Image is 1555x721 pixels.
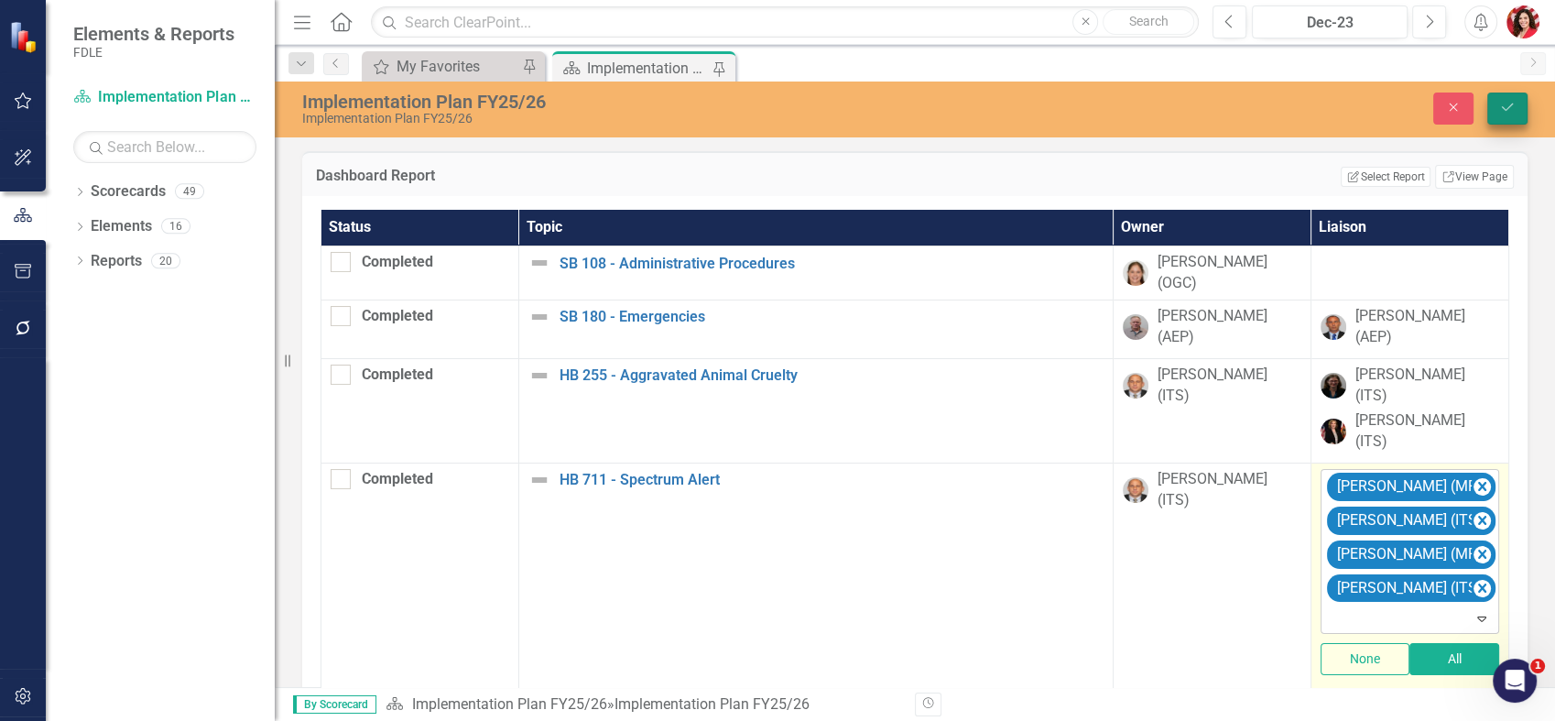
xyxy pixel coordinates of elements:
[528,306,550,328] img: Not Defined
[1473,580,1491,597] div: Remove Erica Wolaver (ITS)
[1355,306,1499,348] div: [PERSON_NAME] (AEP)
[161,219,190,235] div: 16
[1123,373,1148,399] img: Joey Hornsby
[1435,165,1514,189] a: View Page
[1506,5,1539,38] img: Caitlin Dawkins
[371,6,1199,38] input: Search ClearPoint...
[528,252,550,274] img: Not Defined
[1158,469,1301,511] div: [PERSON_NAME] (ITS)
[302,112,985,126] div: Implementation Plan FY25/26
[73,87,256,108] a: Implementation Plan FY25/26
[1321,643,1410,675] button: None
[1409,643,1499,675] button: All
[397,55,517,78] div: My Favorites
[1332,474,1472,500] div: [PERSON_NAME] (MPOE)
[1158,306,1301,348] div: [PERSON_NAME] (AEP)
[1252,5,1408,38] button: Dec-23
[1473,478,1491,496] div: Remove Melissa Bujeda (MPOE)
[1341,167,1430,187] button: Select Report
[1355,365,1499,407] div: [PERSON_NAME] (ITS)
[8,20,41,53] img: ClearPoint Strategy
[1530,659,1545,673] span: 1
[1321,373,1346,399] img: Nicole Howard
[411,695,606,713] a: Implementation Plan FY25/26
[366,55,517,78] a: My Favorites
[73,23,234,45] span: Elements & Reports
[560,309,1104,325] a: SB 180 - Emergencies
[1355,410,1499,453] div: [PERSON_NAME] (ITS)
[1473,546,1491,563] div: Remove John McClellan (MPOE)
[1129,14,1169,28] span: Search
[293,695,376,714] span: By Scorecard
[528,365,550,387] img: Not Defined
[316,168,804,184] h3: Dashboard Report
[560,256,1104,272] a: SB 108 - Administrative Procedures
[73,45,234,60] small: FDLE
[1332,575,1472,602] div: [PERSON_NAME] (ITS)
[1332,541,1472,568] div: [PERSON_NAME] (MPOE)
[560,472,1104,488] a: HB 711 - Spectrum Alert
[1321,419,1346,444] img: Erica Wolaver
[1493,659,1537,703] iframe: Intercom live chat
[1332,508,1472,534] div: [PERSON_NAME] (ITS)
[1321,314,1346,340] img: Andrew Shedlock
[302,92,985,112] div: Implementation Plan FY25/26
[1258,12,1401,34] div: Dec-23
[528,469,550,491] img: Not Defined
[1123,314,1148,340] img: Dennis Smith
[614,695,809,713] div: Implementation Plan FY25/26
[1158,252,1301,294] div: [PERSON_NAME] (OGC)
[91,216,152,237] a: Elements
[1103,9,1194,35] button: Search
[175,184,204,200] div: 49
[73,131,256,163] input: Search Below...
[560,367,1104,384] a: HB 255 - Aggravated Animal Cruelty
[91,251,142,272] a: Reports
[587,57,708,80] div: Implementation Plan FY25/26
[1123,477,1148,503] img: Joey Hornsby
[1123,260,1148,286] img: Kate Holmes
[386,694,901,716] div: »
[1473,512,1491,530] div: Remove Nicole Howard (ITS)
[1158,365,1301,407] div: [PERSON_NAME] (ITS)
[91,181,166,202] a: Scorecards
[151,253,180,268] div: 20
